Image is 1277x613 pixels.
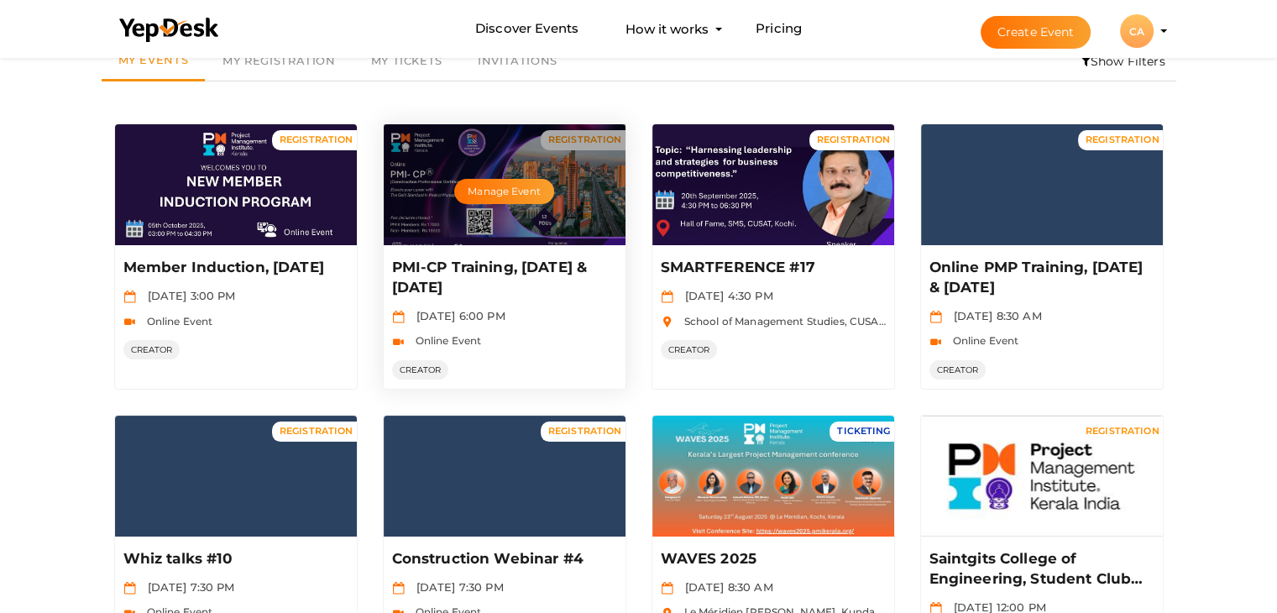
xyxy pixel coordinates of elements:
p: Construction Webinar #4 [392,549,613,569]
img: calendar.svg [661,291,673,303]
img: video-icon.svg [929,336,942,348]
span: CREATOR [661,340,718,359]
span: CREATOR [123,340,181,359]
li: Show Filters [1070,42,1176,81]
p: PMI-CP Training, [DATE] & [DATE] [392,258,613,298]
p: WAVES 2025 [661,549,882,569]
span: [DATE] 8:30 AM [677,580,773,594]
span: [DATE] 8:30 AM [945,309,1042,322]
img: location.svg [661,316,673,328]
p: Saintgits College of Engineering, Student Club registration [DATE]-[DATE] [929,549,1150,589]
a: Discover Events [475,13,578,45]
a: My Events [102,42,206,81]
a: Invitations [460,42,575,81]
button: Manage Event [454,179,553,204]
span: CREATOR [929,360,987,380]
img: calendar.svg [392,582,405,595]
span: [DATE] 6:00 PM [408,309,505,322]
div: CA [1120,14,1154,48]
span: Online Event [407,334,482,347]
span: Online Event [945,334,1019,347]
img: calendar.svg [661,582,673,595]
p: SMARTFERENCE #17 [661,258,882,278]
profile-pic: CA [1120,25,1154,38]
img: calendar.svg [123,291,136,303]
a: My Registration [205,42,353,81]
img: calendar.svg [123,582,136,595]
p: Member Induction, [DATE] [123,258,344,278]
button: CA [1115,13,1159,49]
button: Create Event [981,16,1091,49]
p: Online PMP Training, [DATE] & [DATE] [929,258,1150,298]
p: Whiz talks #10 [123,549,344,569]
span: [DATE] 7:30 PM [408,580,504,594]
span: CREATOR [392,360,449,380]
span: My Registration [222,54,335,67]
span: My Tickets [371,54,442,67]
a: My Tickets [353,42,460,81]
img: calendar.svg [929,311,942,323]
a: Pricing [756,13,802,45]
span: Invitations [478,54,557,67]
button: How it works [620,13,714,45]
span: [DATE] 7:30 PM [139,580,235,594]
img: video-icon.svg [392,336,405,348]
img: video-icon.svg [123,316,136,328]
span: [DATE] 3:00 PM [139,289,236,302]
span: Online Event [139,315,213,327]
span: [DATE] 4:30 PM [677,289,773,302]
img: calendar.svg [392,311,405,323]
